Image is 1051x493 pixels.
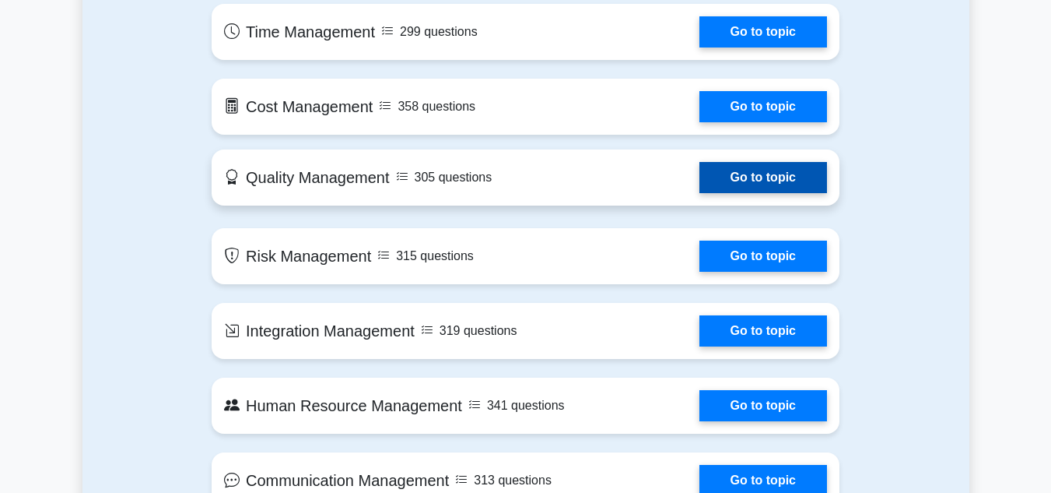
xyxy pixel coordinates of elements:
[699,241,827,272] a: Go to topic
[699,91,827,122] a: Go to topic
[699,16,827,48] a: Go to topic
[699,315,827,347] a: Go to topic
[699,390,827,421] a: Go to topic
[699,162,827,193] a: Go to topic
